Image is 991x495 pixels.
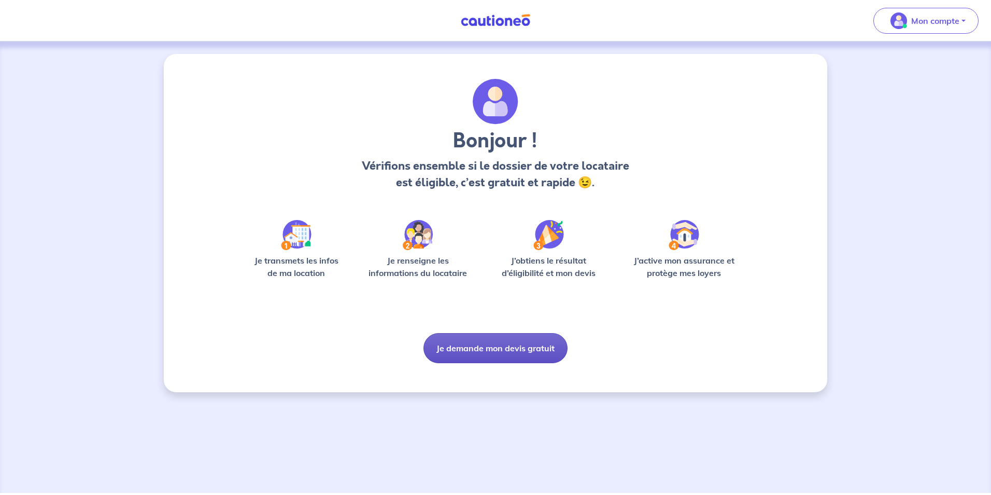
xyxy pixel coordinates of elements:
p: Je renseigne les informations du locataire [362,254,474,279]
p: J’obtiens le résultat d’éligibilité et mon devis [490,254,607,279]
img: illu_account_valid_menu.svg [890,12,907,29]
p: Vérifions ensemble si le dossier de votre locataire est éligible, c’est gratuit et rapide 😉. [359,158,632,191]
img: /static/90a569abe86eec82015bcaae536bd8e6/Step-1.svg [281,220,312,250]
h3: Bonjour ! [359,129,632,154]
button: illu_account_valid_menu.svgMon compte [873,8,979,34]
p: J’active mon assurance et protège mes loyers [624,254,744,279]
img: archivate [473,79,518,125]
img: /static/f3e743aab9439237c3e2196e4328bba9/Step-3.svg [533,220,564,250]
button: Je demande mon devis gratuit [423,333,568,363]
p: Je transmets les infos de ma location [247,254,346,279]
p: Mon compte [911,15,959,27]
img: /static/c0a346edaed446bb123850d2d04ad552/Step-2.svg [403,220,433,250]
img: /static/bfff1cf634d835d9112899e6a3df1a5d/Step-4.svg [669,220,699,250]
img: Cautioneo [457,14,534,27]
